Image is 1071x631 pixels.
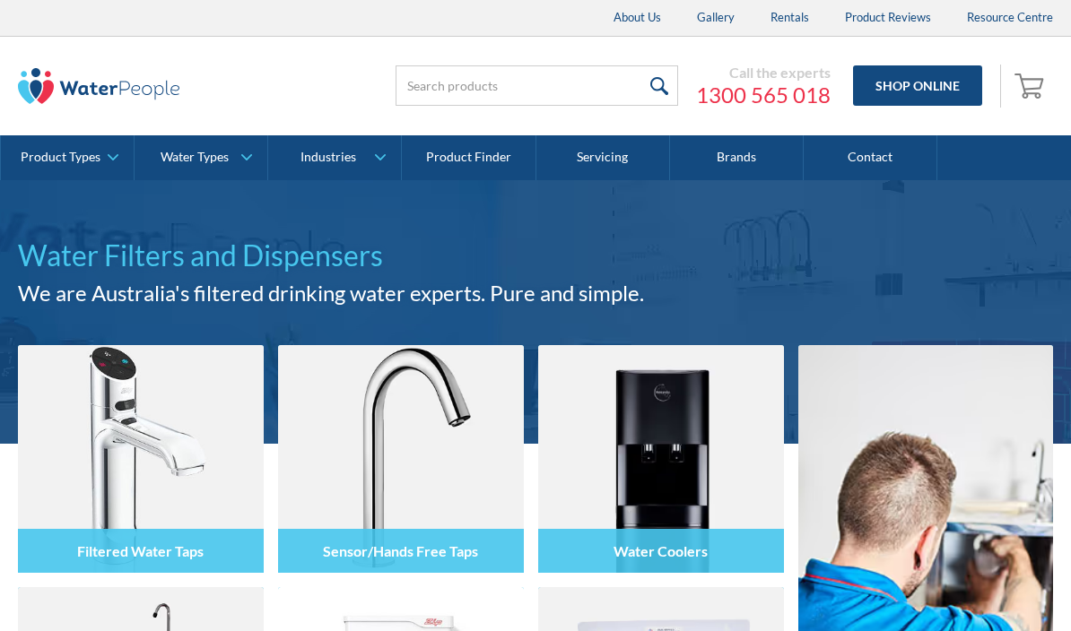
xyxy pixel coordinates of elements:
div: Water Types [161,150,229,165]
img: shopping cart [1014,71,1049,99]
div: Industries [300,150,356,165]
h4: Sensor/Hands Free Taps [323,542,478,559]
div: Product Types [21,150,100,165]
img: Sensor/Hands Free Taps [278,345,524,573]
h4: Filtered Water Taps [77,542,204,559]
img: The Water People [18,68,179,104]
a: 1300 565 018 [696,82,831,108]
h4: Water Coolers [614,542,708,559]
a: Brands [670,135,804,180]
iframe: podium webchat widget bubble [892,541,1071,631]
a: Product Finder [402,135,535,180]
a: Servicing [536,135,670,180]
a: Contact [804,135,937,180]
div: Call the experts [696,64,831,82]
input: Search products [396,65,678,106]
a: Industries [268,135,401,180]
img: Water Coolers [538,345,784,573]
a: Shop Online [853,65,982,106]
a: Open empty cart [1010,65,1053,108]
a: Water Types [135,135,267,180]
img: Filtered Water Taps [18,345,264,573]
a: Product Types [1,135,134,180]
